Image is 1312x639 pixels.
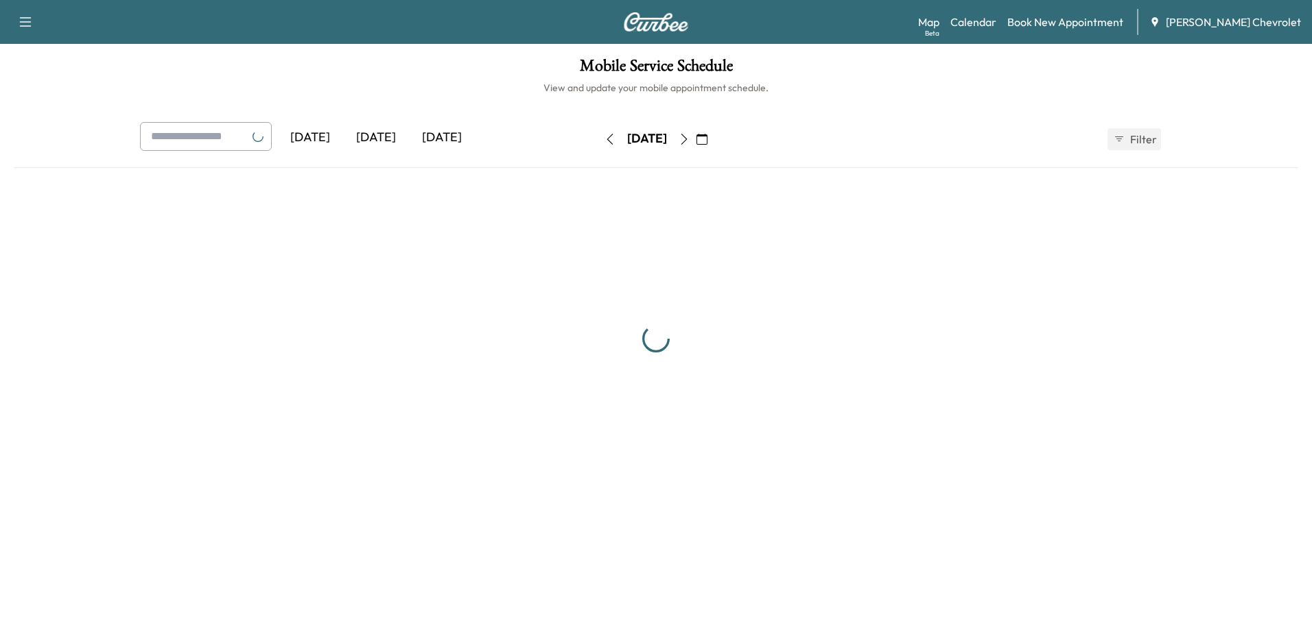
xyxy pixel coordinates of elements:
[627,130,667,147] div: [DATE]
[14,58,1298,81] h1: Mobile Service Schedule
[918,14,939,30] a: MapBeta
[1130,131,1155,147] span: Filter
[343,122,409,154] div: [DATE]
[1108,128,1161,150] button: Filter
[14,81,1298,95] h6: View and update your mobile appointment schedule.
[925,28,939,38] div: Beta
[623,12,689,32] img: Curbee Logo
[277,122,343,154] div: [DATE]
[950,14,996,30] a: Calendar
[409,122,475,154] div: [DATE]
[1007,14,1123,30] a: Book New Appointment
[1166,14,1301,30] span: [PERSON_NAME] Chevrolet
